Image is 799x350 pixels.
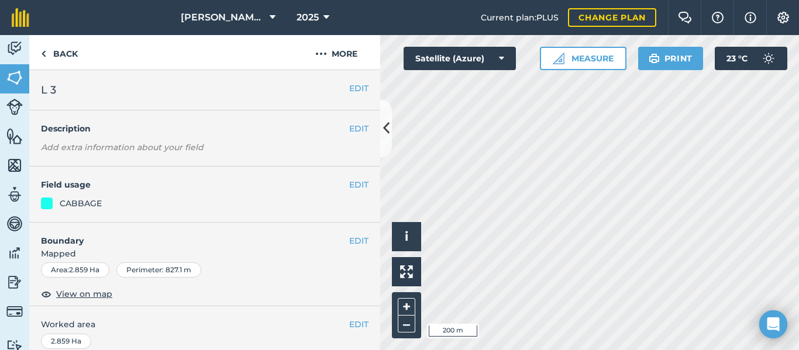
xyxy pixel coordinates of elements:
[726,47,748,70] span: 23 ° C
[715,47,787,70] button: 23 °C
[638,47,704,70] button: Print
[678,12,692,23] img: Two speech bubbles overlapping with the left bubble in the forefront
[6,127,23,145] img: svg+xml;base64,PHN2ZyB4bWxucz0iaHR0cDovL3d3dy53My5vcmcvMjAwMC9zdmciIHdpZHRoPSI1NiIgaGVpZ2h0PSI2MC...
[41,287,51,301] img: svg+xml;base64,PHN2ZyB4bWxucz0iaHR0cDovL3d3dy53My5vcmcvMjAwMC9zdmciIHdpZHRoPSIxOCIgaGVpZ2h0PSIyNC...
[29,247,380,260] span: Mapped
[6,186,23,203] img: svg+xml;base64,PD94bWwgdmVyc2lvbj0iMS4wIiBlbmNvZGluZz0idXRmLTgiPz4KPCEtLSBHZW5lcmF0b3I6IEFkb2JlIE...
[56,287,112,300] span: View on map
[349,82,368,95] button: EDIT
[711,12,725,23] img: A question mark icon
[29,223,349,247] h4: Boundary
[398,298,415,316] button: +
[12,8,29,27] img: fieldmargin Logo
[6,99,23,115] img: svg+xml;base64,PD94bWwgdmVyc2lvbj0iMS4wIiBlbmNvZGluZz0idXRmLTgiPz4KPCEtLSBHZW5lcmF0b3I6IEFkb2JlIE...
[481,11,559,24] span: Current plan : PLUS
[41,318,368,331] span: Worked area
[649,51,660,65] img: svg+xml;base64,PHN2ZyB4bWxucz0iaHR0cDovL3d3dy53My5vcmcvMjAwMC9zdmciIHdpZHRoPSIxOSIgaGVpZ2h0PSIyNC...
[41,82,56,98] span: L 3
[41,142,204,153] em: Add extra information about your field
[41,262,109,278] div: Area : 2.859 Ha
[116,262,201,278] div: Perimeter : 827.1 m
[405,229,408,244] span: i
[398,316,415,332] button: –
[568,8,656,27] a: Change plan
[349,318,368,331] button: EDIT
[757,47,780,70] img: svg+xml;base64,PD94bWwgdmVyc2lvbj0iMS4wIiBlbmNvZGluZz0idXRmLTgiPz4KPCEtLSBHZW5lcmF0b3I6IEFkb2JlIE...
[349,178,368,191] button: EDIT
[6,215,23,233] img: svg+xml;base64,PD94bWwgdmVyc2lvbj0iMS4wIiBlbmNvZGluZz0idXRmLTgiPz4KPCEtLSBHZW5lcmF0b3I6IEFkb2JlIE...
[392,222,421,251] button: i
[6,244,23,262] img: svg+xml;base64,PD94bWwgdmVyc2lvbj0iMS4wIiBlbmNvZGluZz0idXRmLTgiPz4KPCEtLSBHZW5lcmF0b3I6IEFkb2JlIE...
[404,47,516,70] button: Satellite (Azure)
[60,197,102,210] div: CABBAGE
[315,47,327,61] img: svg+xml;base64,PHN2ZyB4bWxucz0iaHR0cDovL3d3dy53My5vcmcvMjAwMC9zdmciIHdpZHRoPSIyMCIgaGVpZ2h0PSIyNC...
[759,310,787,338] div: Open Intercom Messenger
[292,35,380,70] button: More
[349,234,368,247] button: EDIT
[41,47,46,61] img: svg+xml;base64,PHN2ZyB4bWxucz0iaHR0cDovL3d3dy53My5vcmcvMjAwMC9zdmciIHdpZHRoPSI5IiBoZWlnaHQ9IjI0Ii...
[553,53,564,64] img: Ruler icon
[776,12,790,23] img: A cog icon
[41,122,368,135] h4: Description
[6,303,23,320] img: svg+xml;base64,PD94bWwgdmVyc2lvbj0iMS4wIiBlbmNvZGluZz0idXRmLTgiPz4KPCEtLSBHZW5lcmF0b3I6IEFkb2JlIE...
[181,11,265,25] span: [PERSON_NAME] farm
[745,11,756,25] img: svg+xml;base64,PHN2ZyB4bWxucz0iaHR0cDovL3d3dy53My5vcmcvMjAwMC9zdmciIHdpZHRoPSIxNyIgaGVpZ2h0PSIxNy...
[349,122,368,135] button: EDIT
[400,265,413,278] img: Four arrows, one pointing top left, one top right, one bottom right and the last bottom left
[6,69,23,86] img: svg+xml;base64,PHN2ZyB4bWxucz0iaHR0cDovL3d3dy53My5vcmcvMjAwMC9zdmciIHdpZHRoPSI1NiIgaGVpZ2h0PSI2MC...
[29,35,89,70] a: Back
[41,334,91,349] div: 2.859 Ha
[6,273,23,291] img: svg+xml;base64,PD94bWwgdmVyc2lvbj0iMS4wIiBlbmNvZGluZz0idXRmLTgiPz4KPCEtLSBHZW5lcmF0b3I6IEFkb2JlIE...
[41,287,112,301] button: View on map
[6,40,23,57] img: svg+xml;base64,PD94bWwgdmVyc2lvbj0iMS4wIiBlbmNvZGluZz0idXRmLTgiPz4KPCEtLSBHZW5lcmF0b3I6IEFkb2JlIE...
[41,178,349,191] h4: Field usage
[6,157,23,174] img: svg+xml;base64,PHN2ZyB4bWxucz0iaHR0cDovL3d3dy53My5vcmcvMjAwMC9zdmciIHdpZHRoPSI1NiIgaGVpZ2h0PSI2MC...
[540,47,626,70] button: Measure
[297,11,319,25] span: 2025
